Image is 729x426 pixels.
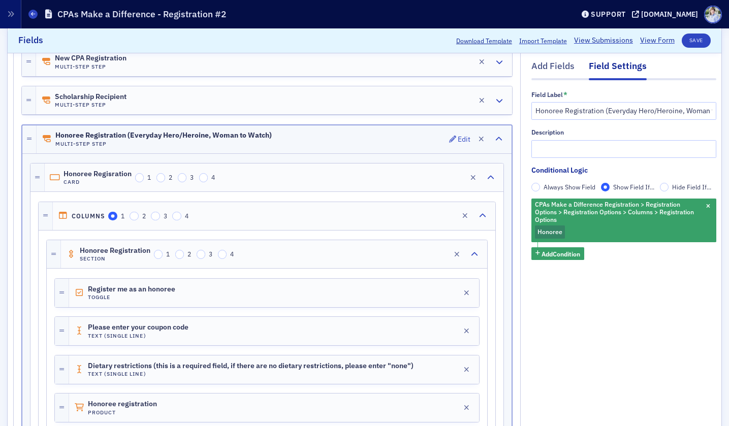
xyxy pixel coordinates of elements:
input: 3 [151,212,160,221]
span: CPAs Make a Difference Registration > Registration Options > Registration Options > Columns > Reg... [535,200,694,224]
span: 4 [185,212,188,220]
h4: Card [64,179,132,185]
h4: Toggle [88,294,175,301]
button: Save [682,34,711,48]
input: 2 [130,212,139,221]
span: Always Show Field [544,183,595,191]
h4: Text (Single Line) [88,333,188,339]
span: Honoree registration [88,400,157,408]
span: Dietary restrictions (this is a required field, if there are no dietary restrictions, please ente... [88,362,414,370]
h4: Section [80,255,150,262]
span: Honoree Registration (Everyday Hero/Heroine, Woman to Watch) [55,132,272,140]
span: 2 [169,173,172,181]
h2: Fields [18,34,43,47]
input: 1 [135,173,144,182]
span: 2 [142,212,146,220]
span: Hide Field If... [672,183,711,191]
input: 3 [197,250,206,259]
button: Download Template [456,36,512,45]
button: [DOMAIN_NAME] [632,11,702,18]
input: 1 [108,212,117,221]
div: Conditional Logic [531,165,588,176]
span: 4 [230,250,234,258]
input: Hide Field If... [660,183,669,192]
h4: Columns [72,212,105,220]
div: Field Label [531,91,563,99]
a: View Submissions [574,36,633,46]
span: Register me as an honoree [88,285,175,293]
input: Show Field If... [601,183,610,192]
span: New CPA Registration [55,54,126,62]
button: AddCondition [531,248,585,260]
h4: Product [88,409,157,416]
div: [DOMAIN_NAME] [641,10,698,19]
h4: Text (Single Line) [88,371,414,377]
span: Show Field If... [613,183,654,191]
input: 4 [218,250,227,259]
div: Support [591,10,626,19]
span: Profile [704,6,722,23]
h4: Multi-Step Step [55,141,272,147]
span: 3 [209,250,212,258]
div: Description [531,129,564,137]
input: 4 [199,173,208,182]
span: 1 [121,212,124,220]
input: 3 [178,173,187,182]
span: 3 [190,173,194,181]
div: Honoree [531,199,716,242]
span: Add Condition [542,249,580,258]
input: 1 [154,250,163,259]
input: 2 [156,173,166,182]
abbr: This field is required [563,91,567,98]
input: 2 [175,250,184,259]
div: Add Fields [531,60,575,79]
span: 2 [187,250,191,258]
input: Always Show Field [531,183,541,192]
h1: CPAs Make a Difference - Registration #2 [57,8,227,20]
span: Please enter your coupon code [88,323,188,332]
span: 3 [164,212,167,220]
h4: Multi-Step Step [55,63,126,70]
button: Edit [449,132,471,146]
span: Honoree [537,228,562,236]
span: 1 [166,250,170,258]
span: 4 [211,173,215,181]
span: Honoree Regisration [64,170,132,178]
div: Edit [458,137,470,142]
span: Import Template [519,36,567,45]
h4: Multi-Step Step [55,102,126,108]
span: Honoree Registration [80,247,150,255]
a: View Form [640,36,675,46]
span: 1 [147,173,151,181]
div: Field Settings [589,60,647,80]
input: 4 [172,212,181,221]
span: Scholarship Recipient [55,93,126,101]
